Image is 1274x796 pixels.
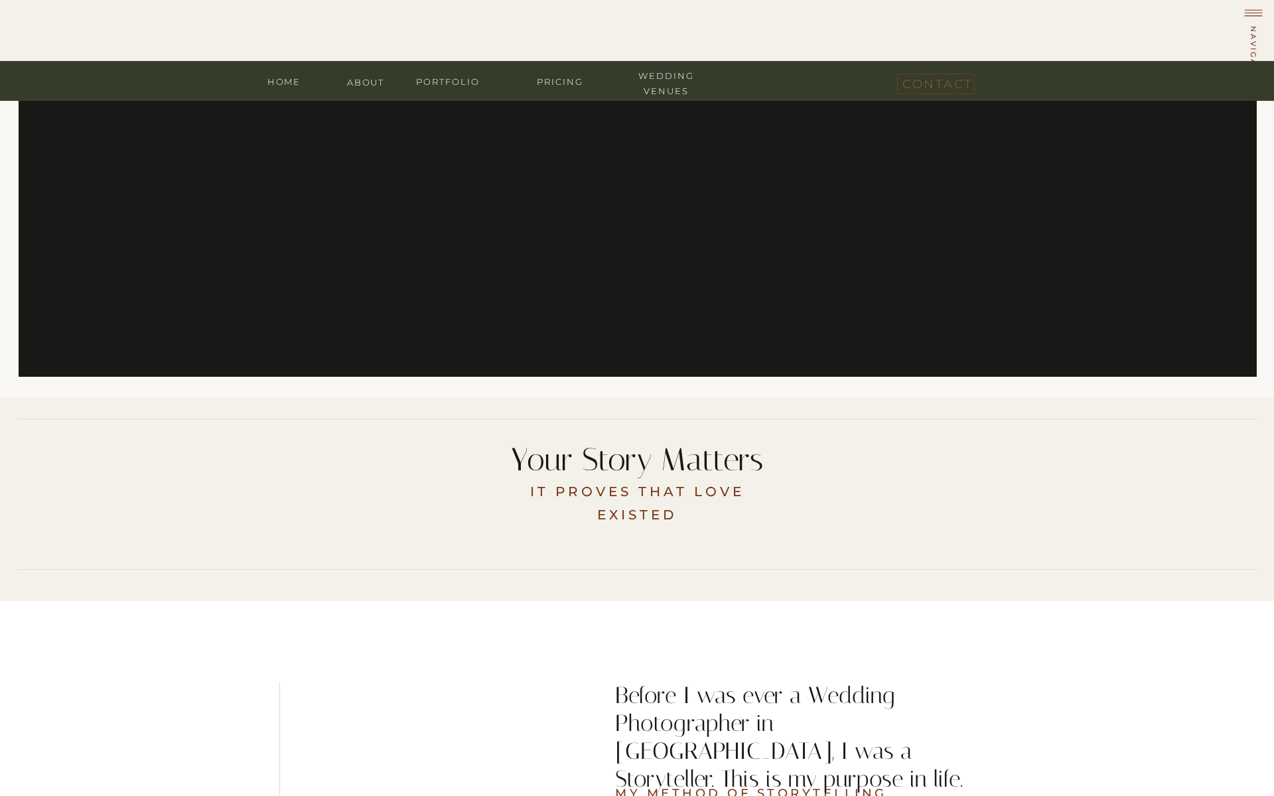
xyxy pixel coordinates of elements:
[371,440,903,480] h2: Your Story Matters
[615,682,989,768] h2: Before I was ever a Wedding Photographer in [GEOGRAPHIC_DATA], I was a Storyteller. This is my pu...
[408,74,488,87] a: portfolio
[520,74,600,87] a: Pricing
[488,480,786,499] h2: It proves that love existed
[257,74,311,87] a: home
[1247,26,1259,85] h1: navigate
[339,75,392,88] a: about
[902,74,969,89] a: contact
[626,68,706,81] a: wedding venues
